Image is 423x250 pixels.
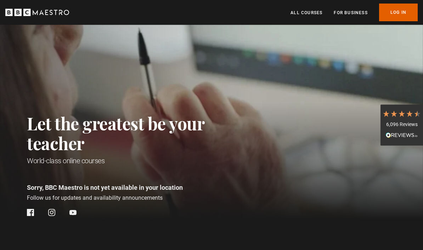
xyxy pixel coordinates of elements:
[27,194,236,202] p: Follow us for updates and availability announcements
[380,104,423,146] div: 6,096 ReviewsRead All Reviews
[27,113,236,153] h2: Let the greatest be your teacher
[334,9,367,16] a: For business
[379,4,418,21] a: Log In
[382,110,421,118] div: 4.7 Stars
[5,7,69,18] svg: BBC Maestro
[291,4,418,21] nav: Primary
[382,121,421,128] div: 6,096 Reviews
[291,9,322,16] a: All Courses
[386,132,418,137] img: REVIEWS.io
[27,156,236,166] h1: World-class online courses
[382,132,421,140] div: Read All Reviews
[27,183,236,192] p: Sorry, BBC Maestro is not yet available in your location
